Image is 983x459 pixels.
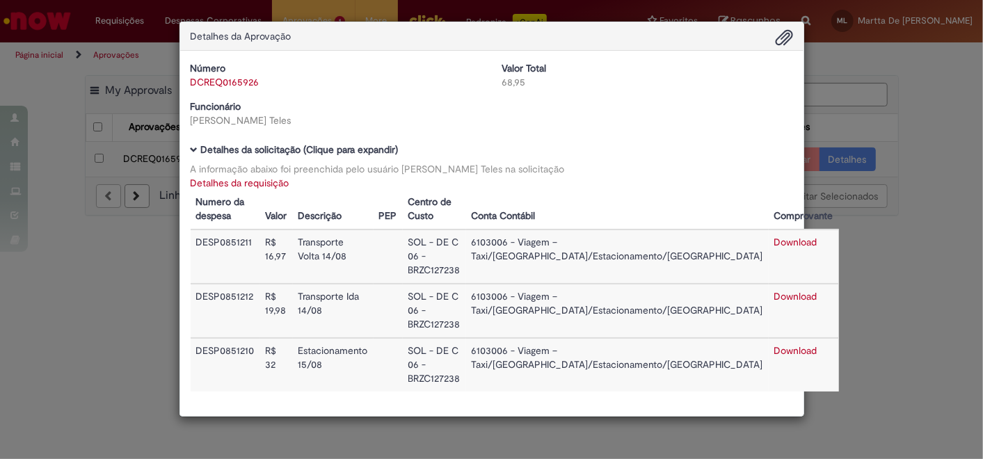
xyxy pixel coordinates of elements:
a: Download [774,236,817,248]
td: R$ 32 [260,338,293,392]
td: SOL - DE C 06 - BRZC127238 [403,284,466,338]
td: R$ 16,97 [260,229,293,284]
th: Conta Contábil [466,190,769,229]
h5: Detalhes da solicitação (Clique para expandir) [191,145,793,155]
a: Detalhes da requisição [191,177,289,189]
th: Valor [260,190,293,229]
td: Transporte Volta 14/08 [293,229,374,284]
b: Valor Total [502,62,547,74]
th: Centro de Custo [403,190,466,229]
th: Numero da despesa [191,190,260,229]
td: DESP0851210 [191,338,260,392]
td: 6103006 - Viagem – Taxi/[GEOGRAPHIC_DATA]/Estacionamento/[GEOGRAPHIC_DATA] [466,338,769,392]
td: DESP0851211 [191,229,260,284]
b: Número [191,62,226,74]
div: 68,95 [502,75,793,89]
td: SOL - DE C 06 - BRZC127238 [403,338,466,392]
td: R$ 19,98 [260,284,293,338]
td: 6103006 - Viagem – Taxi/[GEOGRAPHIC_DATA]/Estacionamento/[GEOGRAPHIC_DATA] [466,229,769,284]
td: SOL - DE C 06 - BRZC127238 [403,229,466,284]
b: Funcionário [191,100,241,113]
td: Transporte Ida 14/08 [293,284,374,338]
span: Detalhes da Aprovação [191,30,291,42]
td: DESP0851212 [191,284,260,338]
th: PEP [374,190,403,229]
div: A informação abaixo foi preenchida pelo usuário [PERSON_NAME] Teles na solicitação [191,162,793,176]
b: Detalhes da solicitação (Clique para expandir) [201,143,399,156]
div: [PERSON_NAME] Teles [191,113,481,127]
th: Descrição [293,190,374,229]
th: Comprovante [769,190,839,229]
a: Download [774,344,817,357]
td: 6103006 - Viagem – Taxi/[GEOGRAPHIC_DATA]/Estacionamento/[GEOGRAPHIC_DATA] [466,284,769,338]
a: Download [774,290,817,303]
td: Estacionamento 15/08 [293,338,374,392]
a: DCREQ0165926 [191,76,259,88]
